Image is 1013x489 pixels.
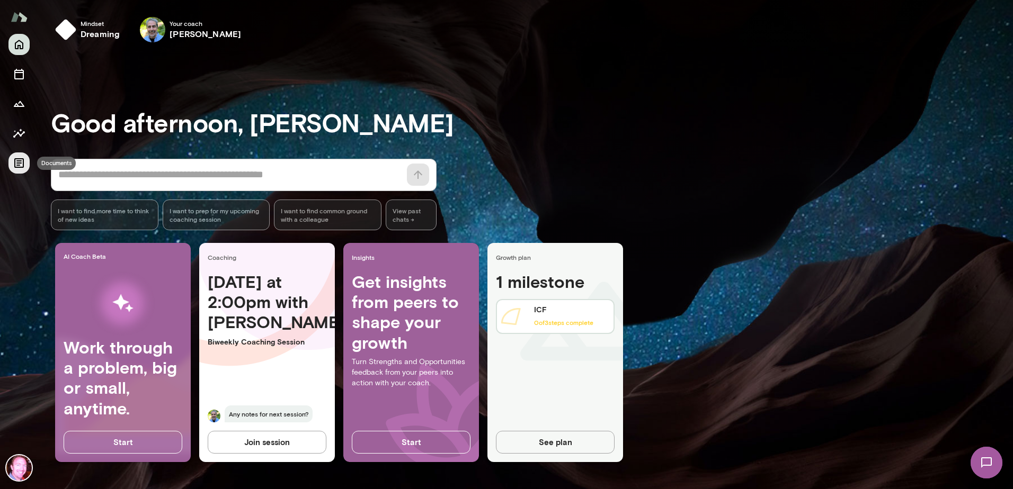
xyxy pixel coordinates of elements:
[352,271,470,353] h4: Get insights from peers to shape your growth
[496,271,615,296] h4: 1 milestone
[208,337,326,347] p: Biweekly Coaching Session
[352,357,470,388] p: Turn Strengths and Opportunities feedback from your peers into action with your coach.
[8,123,30,144] button: Insights
[51,107,1013,137] h3: Good afternoon, [PERSON_NAME]
[51,200,158,230] div: I want to find more time to think of new ideas
[274,200,381,230] div: I want to find common ground with a colleague
[64,431,182,453] button: Start
[140,17,165,42] img: Charles Silvestro
[51,13,128,47] button: Mindsetdreaming
[58,206,152,223] span: I want to find more time to think of new ideas
[496,431,615,453] button: See plan
[11,7,28,27] img: Mento
[352,253,475,261] span: Insights
[163,200,270,230] div: I want to prep for my upcoming coaching session
[208,271,326,332] h4: [DATE] at 2:00pm with [PERSON_NAME]
[208,410,220,422] img: Charles
[225,405,313,422] span: Any notes for next session?
[37,157,76,170] div: Documents
[64,252,186,260] span: AI Coach Beta
[132,13,248,47] div: Charles SilvestroYour coach[PERSON_NAME]
[496,253,619,261] span: Growth plan
[8,93,30,114] button: Growth Plan
[81,28,120,40] h6: dreaming
[8,64,30,85] button: Sessions
[170,19,241,28] span: Your coach
[81,19,120,28] span: Mindset
[8,152,30,174] button: Documents
[170,206,263,223] span: I want to prep for my upcoming coaching session
[64,337,182,419] h4: Work through a problem, big or small, anytime.
[208,253,331,261] span: Coaching
[281,206,375,223] span: I want to find common ground with a colleague
[208,431,326,453] button: Join session
[386,200,437,230] span: View past chats ->
[76,270,170,337] img: AI Workflows
[534,319,593,326] span: 0 of 3 steps complete
[8,34,30,55] button: Home
[352,431,470,453] button: Start
[534,304,593,315] h6: ICF
[170,28,241,40] h6: [PERSON_NAME]
[55,19,76,40] img: mindset
[6,455,32,481] img: Matthew Brady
